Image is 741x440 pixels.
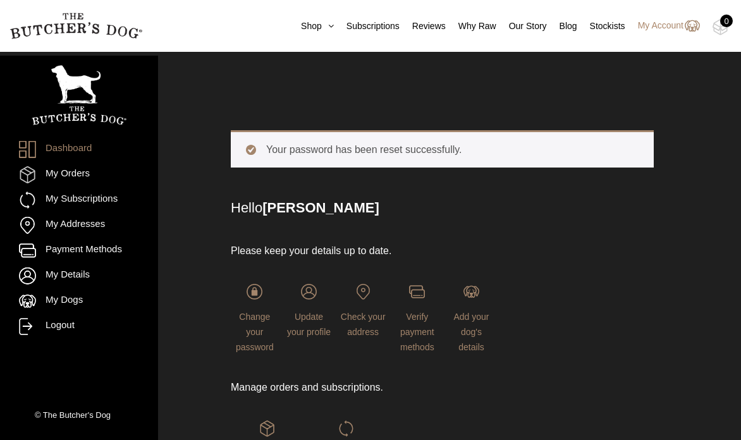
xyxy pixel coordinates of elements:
a: Why Raw [446,20,496,33]
img: login-TBD_Address.png [355,284,371,300]
a: Payment Methods [19,242,139,259]
img: login-TBD_Password.png [247,284,262,300]
a: Verify payment methods [393,284,441,352]
img: TBD_Portrait_Logo_White.png [32,65,126,125]
div: 0 [720,15,733,27]
a: My Orders [19,166,139,183]
a: Subscriptions [334,20,400,33]
img: TBD_Cart-Empty.png [713,19,728,35]
a: Logout [19,318,139,335]
span: Update your profile [287,312,331,337]
span: Add your dog's details [454,312,489,352]
strong: [PERSON_NAME] [262,200,379,216]
a: My Dogs [19,293,139,310]
a: Shop [288,20,334,33]
img: login-TBD_Profile.png [301,284,317,300]
a: My Subscriptions [19,192,139,209]
a: Dashboard [19,141,139,158]
span: Verify payment methods [400,312,434,352]
img: login-TBD_Dog.png [463,284,479,300]
span: Change your password [236,312,274,352]
p: Hello [231,197,654,218]
img: login-TBD_Orders.png [259,420,275,436]
img: login-TBD_Payments.png [409,284,425,300]
div: Your password has been reset successfully. [231,130,654,168]
a: My Account [625,18,700,34]
a: Blog [547,20,577,33]
a: Stockists [577,20,625,33]
a: Reviews [400,20,446,33]
a: Check your address [339,284,387,337]
a: My Details [19,267,139,284]
a: Update your profile [285,284,333,337]
span: Check your address [341,312,386,337]
a: Change your password [231,284,279,352]
img: login-TBD_Subscriptions.png [338,420,354,436]
a: My Addresses [19,217,139,234]
a: Add your dog's details [448,284,496,352]
a: Our Story [496,20,547,33]
p: Please keep your details up to date. [231,243,495,259]
p: Manage orders and subscriptions. [231,380,495,395]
